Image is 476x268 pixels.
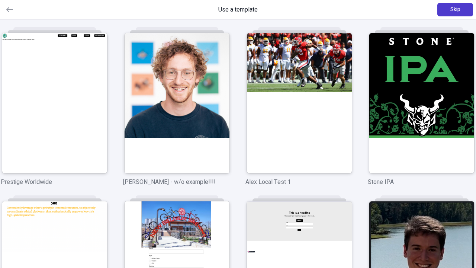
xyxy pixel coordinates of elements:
span: Use a template [218,5,258,14]
button: Skip [437,3,473,16]
p: Prestige Worldwide [1,178,108,186]
p: Alex Local Test 1 [245,178,353,186]
p: Stone IPA [368,178,475,186]
span: Skip [450,6,460,14]
p: [PERSON_NAME] - w/o example!!!! [123,178,231,186]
